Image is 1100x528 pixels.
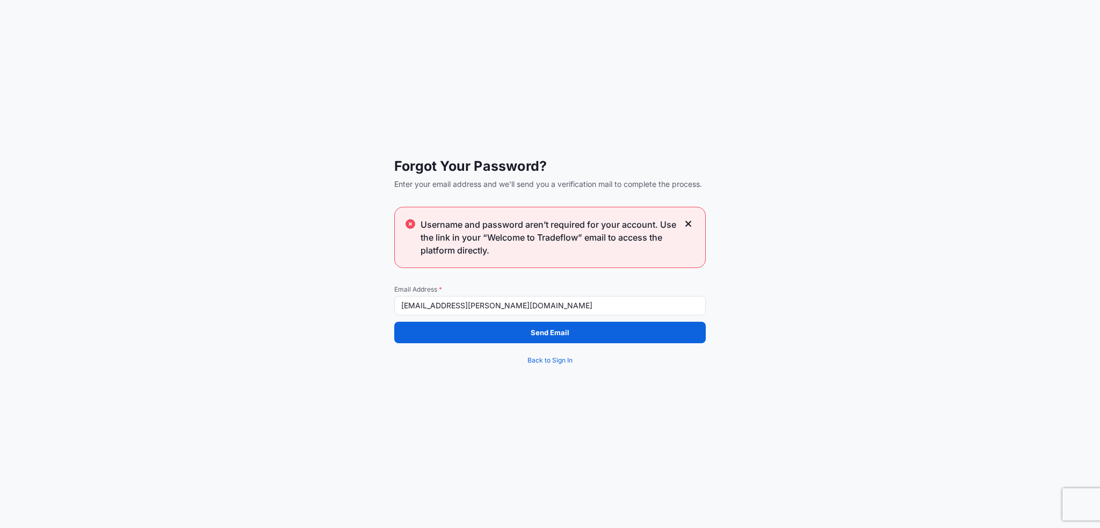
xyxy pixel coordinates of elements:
[394,296,706,315] input: example@gmail.com
[394,322,706,343] button: Send Email
[421,218,678,257] span: Username and password aren’t required for your account. Use the link in your “Welcome to Tradeflo...
[394,179,706,190] span: Enter your email address and we'll send you a verification mail to complete the process.
[531,327,569,338] p: Send Email
[394,350,706,371] a: Back to Sign In
[527,355,573,366] span: Back to Sign In
[394,157,706,175] span: Forgot Your Password?
[394,285,706,294] span: Email Address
